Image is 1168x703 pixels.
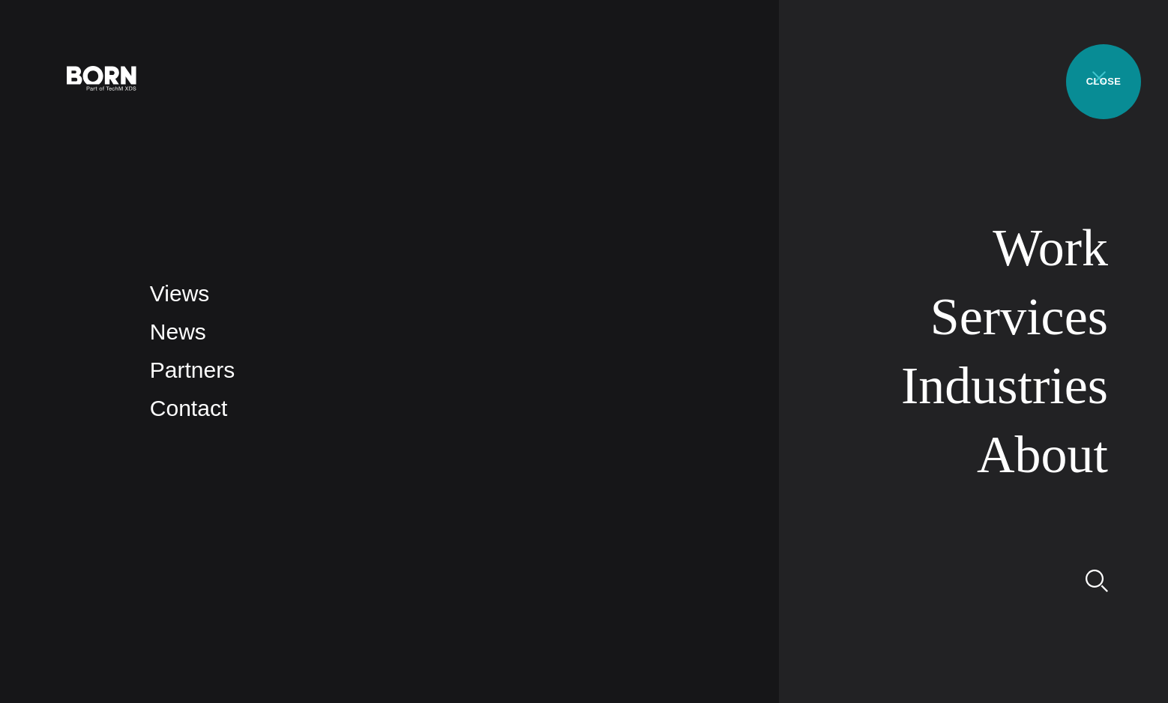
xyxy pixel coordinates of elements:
a: About [977,426,1108,483]
a: Views [150,281,209,306]
a: Contact [150,396,227,420]
a: Services [930,288,1108,346]
button: Open [1081,61,1117,93]
a: News [150,319,206,344]
a: Work [993,219,1108,277]
a: Partners [150,357,235,382]
img: Search [1086,570,1108,592]
a: Industries [901,357,1108,414]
